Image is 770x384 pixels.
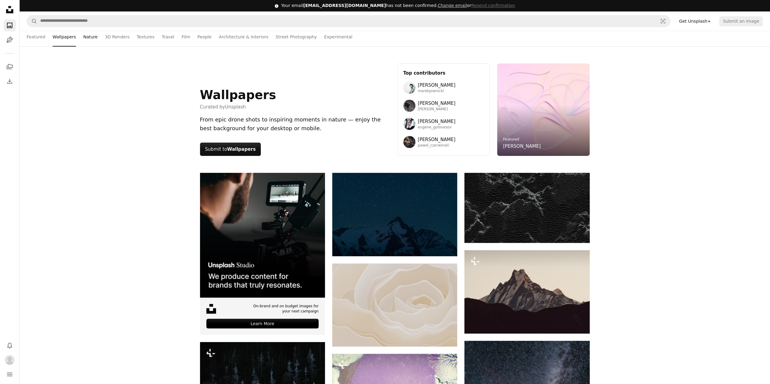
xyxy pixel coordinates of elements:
img: Snowy mountain peak under a starry night sky [332,173,457,256]
form: Find visuals sitewide [27,15,670,27]
h1: Wallpapers [200,88,276,102]
button: Search Unsplash [27,15,37,27]
span: [EMAIL_ADDRESS][DOMAIN_NAME] [303,3,386,8]
a: Download History [4,75,16,87]
button: Submit to Wallpapers [200,143,261,156]
img: Avatar of user Marek Piwnicki [403,82,415,94]
img: file-1715652217532-464736461acbimage [200,173,325,298]
div: Learn More [206,319,319,328]
a: Nature [83,27,97,47]
span: [PERSON_NAME] [418,118,456,125]
a: Street Photography [276,27,317,47]
img: Avatar of user Wolfgang Hasselmann [403,100,415,112]
a: Abstract dark landscape with textured mountain peaks. [464,205,589,211]
a: Featured [27,27,45,47]
img: Abstract dark landscape with textured mountain peaks. [464,173,589,243]
a: Experimental [324,27,352,47]
img: Avatar of user Pawel Czerwinski [403,136,415,148]
a: Close-up of a delicate cream-colored rose [332,302,457,308]
a: Change email [437,3,467,8]
a: Avatar of user Pawel Czerwinski[PERSON_NAME]pawel_czerwinski [403,136,484,148]
span: [PERSON_NAME] [418,107,456,112]
div: Your email has not been confirmed. [281,3,515,9]
span: marekpiwnicki [418,89,456,94]
a: Avatar of user Eugene Golovesov[PERSON_NAME]eugene_golovesov [403,118,484,130]
span: pawel_czerwinski [418,143,456,148]
span: [PERSON_NAME] [418,136,456,143]
span: [PERSON_NAME] [418,82,456,89]
a: the top of a mountain is silhouetted against a gray sky [464,289,589,294]
span: eugene_golovesov [418,125,456,130]
h3: Top contributors [403,69,484,77]
a: On-brand and on budget images for your next campaignLearn More [200,173,325,335]
button: Menu [4,368,16,380]
img: Close-up of a delicate cream-colored rose [332,263,457,347]
span: Curated by [200,103,276,111]
img: Avatar of user GAO SONG [5,355,15,365]
button: Profile [4,354,16,366]
img: the top of a mountain is silhouetted against a gray sky [464,250,589,333]
a: Featured [503,137,519,141]
a: [PERSON_NAME] [503,143,541,150]
a: Photos [4,19,16,31]
img: Avatar of user Eugene Golovesov [403,118,415,130]
span: On-brand and on budget images for your next campaign [250,304,319,314]
a: Snowy mountain peak under a starry night sky [332,212,457,217]
button: Visual search [656,15,670,27]
a: 3D Renders [105,27,129,47]
div: From epic drone shots to inspiring moments in nature — enjoy the best background for your desktop... [200,115,390,133]
button: Submit an image [719,16,763,26]
img: file-1631678316303-ed18b8b5cb9cimage [206,304,216,314]
strong: Wallpapers [227,147,256,152]
span: [PERSON_NAME] [418,100,456,107]
a: Illustrations [4,34,16,46]
a: Architecture & Interiors [219,27,268,47]
a: Film [182,27,190,47]
a: Collections [4,61,16,73]
a: a forest filled with lots of tall trees [200,374,325,380]
a: Textures [137,27,155,47]
a: People [198,27,212,47]
a: Get Unsplash+ [675,16,714,26]
a: Avatar of user Marek Piwnicki[PERSON_NAME]marekpiwnicki [403,82,484,94]
button: Notifications [4,339,16,351]
a: Home — Unsplash [4,4,16,17]
button: Resend confirmation [471,3,515,9]
a: Unsplash [225,104,246,110]
span: or [437,3,515,8]
a: Avatar of user Wolfgang Hasselmann[PERSON_NAME][PERSON_NAME] [403,100,484,112]
a: Travel [162,27,174,47]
